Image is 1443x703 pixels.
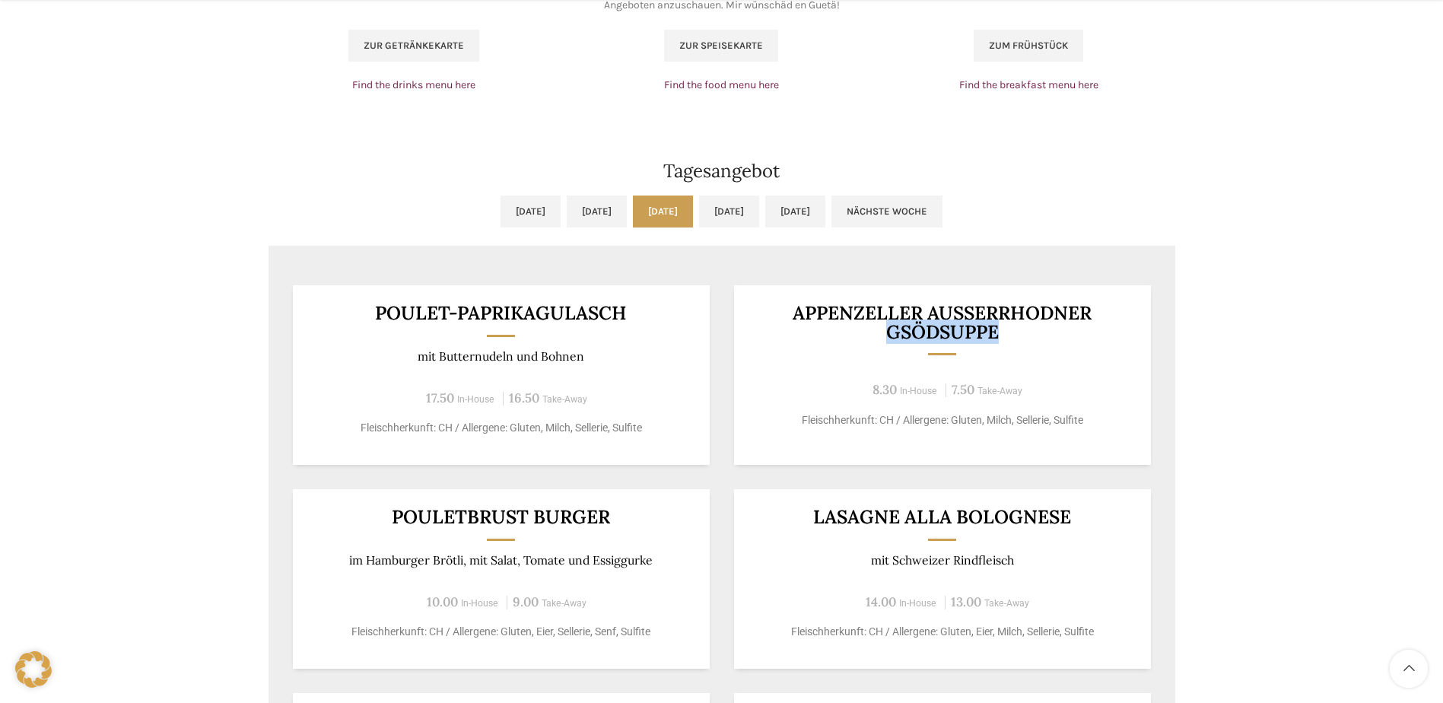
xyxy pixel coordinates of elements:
[311,304,691,323] h3: Poulet-Paprikagulasch
[1390,650,1428,688] a: Scroll to top button
[984,598,1029,609] span: Take-Away
[633,196,693,227] a: [DATE]
[269,162,1175,180] h2: Tagesangebot
[989,40,1068,52] span: Zum Frühstück
[567,196,627,227] a: [DATE]
[752,412,1132,428] p: Fleischherkunft: CH / Allergene: Gluten, Milch, Sellerie, Sulfite
[664,30,778,62] a: Zur Speisekarte
[427,593,458,610] span: 10.00
[509,390,539,406] span: 16.50
[457,394,494,405] span: In-House
[900,386,937,396] span: In-House
[664,78,779,91] a: Find the food menu here
[752,507,1132,526] h3: LASAGNE ALLA BOLOGNESE
[951,593,981,610] span: 13.00
[348,30,479,62] a: Zur Getränkekarte
[977,386,1022,396] span: Take-Away
[311,507,691,526] h3: Pouletbrust Burger
[426,390,454,406] span: 17.50
[752,304,1132,341] h3: Appenzeller Ausserrhodner Gsödsuppe
[352,78,475,91] a: Find the drinks menu here
[364,40,464,52] span: Zur Getränkekarte
[311,420,691,436] p: Fleischherkunft: CH / Allergene: Gluten, Milch, Sellerie, Sulfite
[959,78,1098,91] a: Find the breakfast menu here
[866,593,896,610] span: 14.00
[461,598,498,609] span: In-House
[765,196,825,227] a: [DATE]
[679,40,763,52] span: Zur Speisekarte
[752,553,1132,568] p: mit Schweizer Rindfleisch
[311,349,691,364] p: mit Butternudeln und Bohnen
[752,624,1132,640] p: Fleischherkunft: CH / Allergene: Gluten, Eier, Milch, Sellerie, Sulfite
[542,598,586,609] span: Take-Away
[872,381,897,398] span: 8.30
[831,196,942,227] a: Nächste Woche
[974,30,1083,62] a: Zum Frühstück
[699,196,759,227] a: [DATE]
[311,624,691,640] p: Fleischherkunft: CH / Allergene: Gluten, Eier, Sellerie, Senf, Sulfite
[513,593,539,610] span: 9.00
[952,381,974,398] span: 7.50
[311,553,691,568] p: im Hamburger Brötli, mit Salat, Tomate und Essiggurke
[501,196,561,227] a: [DATE]
[542,394,587,405] span: Take-Away
[899,598,936,609] span: In-House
